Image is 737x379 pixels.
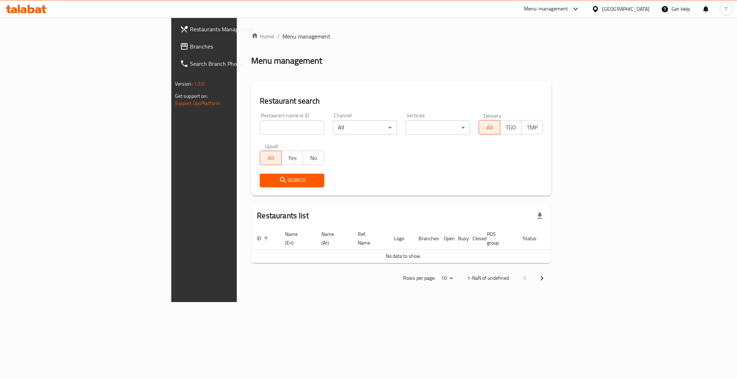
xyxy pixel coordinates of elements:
span: POS group [487,230,508,247]
span: Name (Ar) [321,230,343,247]
button: All [260,151,281,165]
th: Branches [413,228,438,250]
span: T [725,5,727,13]
div: Rows per page: [438,273,456,284]
th: Open [438,228,452,250]
span: Ref. Name [358,230,380,247]
button: TMP [521,120,543,134]
h2: Restaurants list [257,210,308,221]
span: Name (En) [285,230,307,247]
label: Upsell [265,143,278,149]
span: Yes [285,153,300,163]
span: Branches [190,42,289,51]
input: Search for restaurant name or ID.. [260,120,324,135]
div: ​ [406,120,470,135]
span: Restaurants Management [190,25,289,33]
a: Support.OpsPlatform [175,99,221,108]
span: ID [257,234,271,243]
th: Logo [388,228,413,250]
nav: breadcrumb [251,32,551,41]
span: Version: [175,79,193,88]
button: Next page [533,270,551,287]
span: All [263,153,279,163]
span: All [482,122,497,133]
button: No [303,151,324,165]
button: Search [260,174,324,187]
span: TMP [524,122,540,133]
div: Menu-management [524,5,568,13]
span: No data to show [386,251,420,261]
table: enhanced table [251,228,579,263]
label: Delivery [484,113,502,118]
button: TGO [500,120,521,134]
span: Search [266,176,318,185]
h2: Restaurant search [260,96,543,106]
p: Rows per page: [403,274,435,283]
button: Yes [281,151,303,165]
button: All [479,120,500,134]
span: No [306,153,321,163]
div: [GEOGRAPHIC_DATA] [602,5,650,13]
th: Closed [467,228,481,250]
span: Menu management [282,32,330,41]
a: Restaurants Management [174,20,294,38]
th: Busy [452,228,467,250]
span: Status [523,234,546,243]
span: TGO [503,122,519,133]
div: Export file [531,207,548,224]
p: 1-NaN of undefined [467,274,509,283]
span: 1.0.0 [194,79,205,88]
a: Search Branch Phone [174,55,294,72]
div: All [333,120,397,135]
span: Get support on: [175,91,208,101]
span: Search Branch Phone [190,59,289,68]
a: Branches [174,38,294,55]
